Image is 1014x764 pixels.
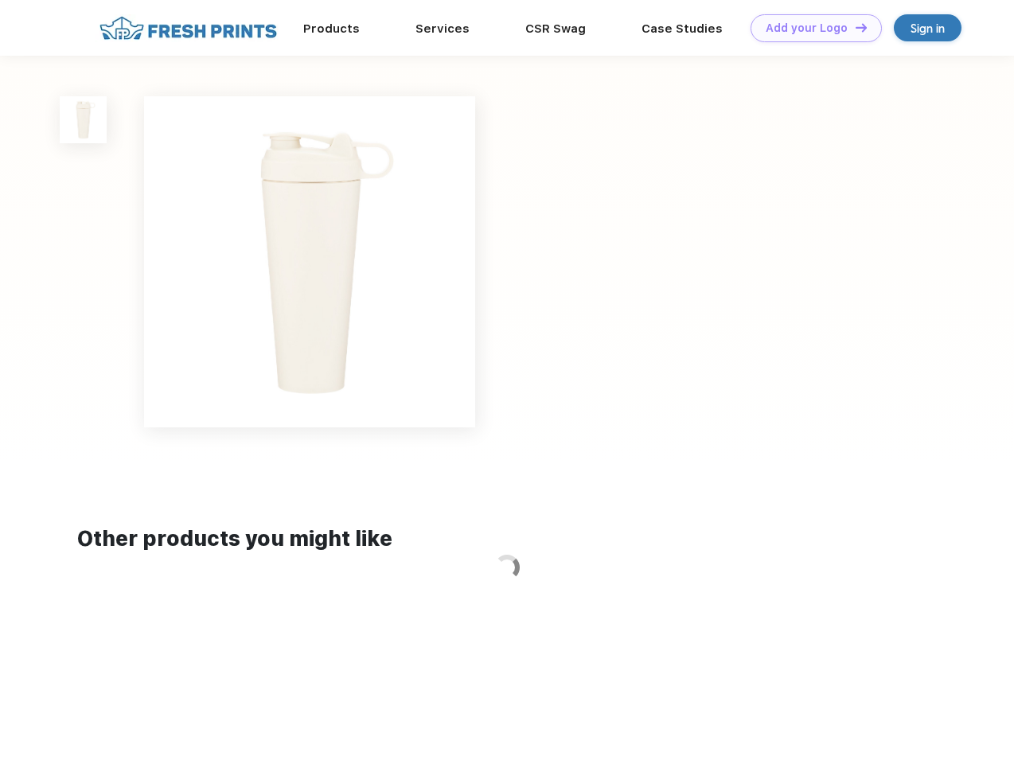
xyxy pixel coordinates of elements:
[856,23,867,32] img: DT
[144,96,475,427] img: func=resize&h=640
[766,21,848,35] div: Add your Logo
[77,524,936,555] div: Other products you might like
[303,21,360,36] a: Products
[60,96,107,143] img: func=resize&h=100
[894,14,961,41] a: Sign in
[95,14,282,42] img: fo%20logo%202.webp
[911,19,945,37] div: Sign in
